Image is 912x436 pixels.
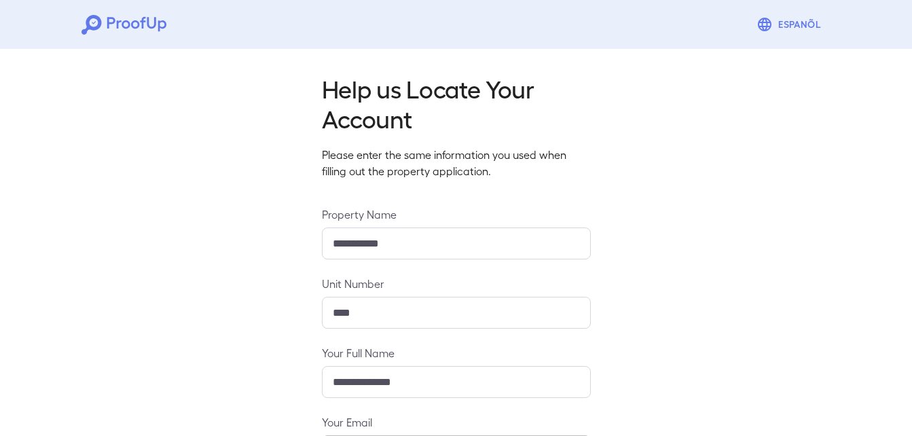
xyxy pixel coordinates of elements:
[322,414,591,430] label: Your Email
[322,206,591,222] label: Property Name
[322,73,591,133] h2: Help us Locate Your Account
[751,11,831,38] button: Espanõl
[322,345,591,361] label: Your Full Name
[322,276,591,291] label: Unit Number
[322,147,591,179] p: Please enter the same information you used when filling out the property application.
